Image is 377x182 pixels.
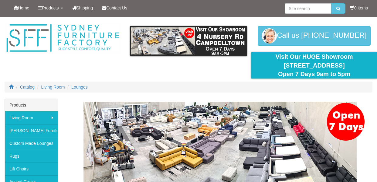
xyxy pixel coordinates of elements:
[68,0,98,16] a: Shipping
[42,5,59,10] span: Products
[5,150,58,163] a: Rugs
[256,52,372,79] div: Visit Our HUGE Showroom [STREET_ADDRESS] Open 7 Days 9am to 5pm
[285,3,331,14] input: Site search
[97,0,132,16] a: Contact Us
[130,26,247,56] img: showroom.gif
[5,124,58,137] a: [PERSON_NAME] Furniture
[41,85,65,89] a: Living Room
[34,0,67,16] a: Products
[76,5,93,10] span: Shipping
[5,23,121,53] img: Sydney Furniture Factory
[106,5,127,10] span: Contact Us
[5,111,58,124] a: Living Room
[350,5,368,11] li: 0 items
[18,5,29,10] span: Home
[5,99,58,111] div: Products
[20,85,35,89] a: Catalog
[5,163,58,175] a: Lift Chairs
[5,137,58,150] a: Custom Made Lounges
[9,0,34,16] a: Home
[71,85,88,89] a: Lounges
